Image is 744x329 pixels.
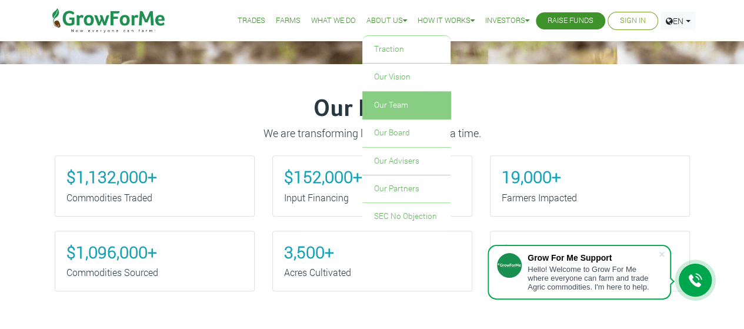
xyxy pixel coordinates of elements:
b: 3,500+ [284,241,334,263]
b: $1,096,000+ [66,241,157,263]
b: 19,000+ [502,166,561,188]
a: About Us [366,15,407,27]
b: $1,132,000+ [66,166,157,188]
h3: Our Impact [56,95,688,124]
a: Farms [276,15,301,27]
div: Hello! Welcome to Grow For Me where everyone can farm and trade Agric commodities. I'm here to help. [528,265,658,291]
p: Commodities Sourced [66,265,243,280]
a: Trades [238,15,265,27]
a: Traction [362,36,451,63]
a: What We Do [311,15,356,27]
a: Sign In [620,15,646,27]
a: Our Team [362,92,451,119]
a: Investors [485,15,529,27]
p: Farmers Impacted [502,191,678,205]
b: $450,000+ [502,241,580,263]
div: Grow For Me Support [528,253,658,262]
a: Our Board [362,119,451,147]
p: Input Financing [284,191,461,205]
a: How it Works [418,15,475,27]
p: Commodities Traded [66,191,243,205]
p: We are transforming lives, one farmer at a time. [56,125,688,141]
a: EN [660,12,696,30]
p: Acres Cultivated [284,265,461,280]
b: $152,000+ [284,166,362,188]
a: Raise Funds [548,15,593,27]
a: Our Vision [362,64,451,91]
a: Our Advisers [362,148,451,175]
a: Our Partners [362,175,451,202]
a: SEC No Objection [362,203,451,230]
